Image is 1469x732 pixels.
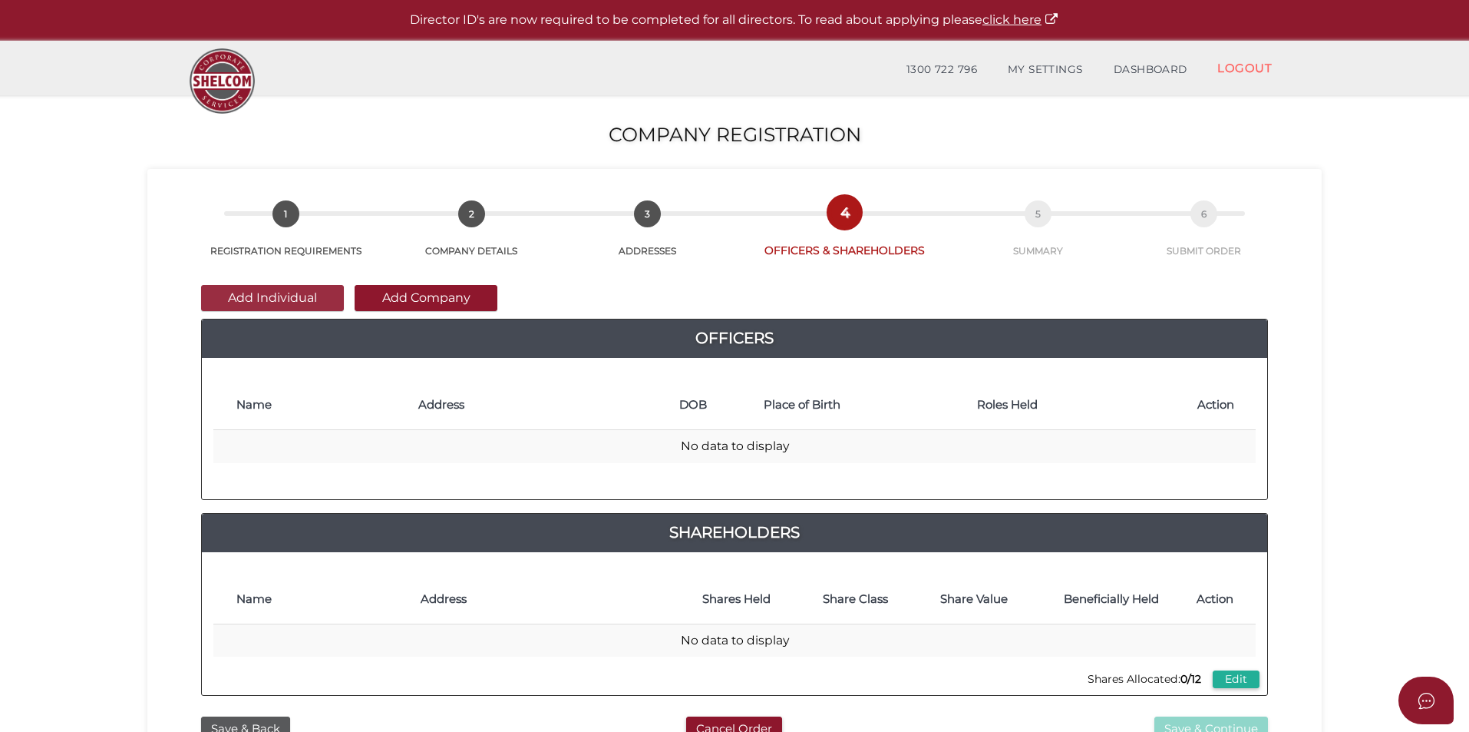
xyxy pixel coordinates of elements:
h4: Share Value [923,593,1025,606]
a: 2COMPANY DETAILS [385,217,557,257]
h4: Roles Held [977,399,1181,412]
h4: Beneficially Held [1041,593,1181,606]
button: Add Company [355,285,497,311]
a: 3ADDRESSES [558,217,738,257]
td: No data to display [213,430,1256,463]
span: 1 [272,200,299,227]
a: DASHBOARD [1098,55,1203,85]
span: 4 [831,199,858,226]
span: 2 [458,200,485,227]
a: 4OFFICERS & SHAREHOLDERS [738,216,952,258]
h4: Address [418,399,664,412]
span: Shares Allocated: [1084,668,1205,690]
h4: Share Class [804,593,907,606]
a: Shareholders [202,520,1267,545]
a: MY SETTINGS [992,55,1098,85]
h4: Action [1197,399,1249,412]
p: Director ID's are now required to be completed for all directors. To read about applying please [38,12,1431,29]
a: LOGOUT [1202,52,1287,84]
img: Logo [182,41,262,121]
button: Edit [1213,671,1259,688]
span: 3 [634,200,661,227]
a: 1300 722 796 [891,55,992,85]
a: 6SUBMIT ORDER [1124,217,1283,257]
h4: Place of Birth [764,399,962,412]
button: Add Individual [201,285,344,311]
h4: Name [236,399,403,412]
td: No data to display [213,624,1256,657]
a: click here [982,12,1059,27]
h4: Address [421,593,669,606]
a: Officers [202,326,1267,350]
b: 0/12 [1180,672,1201,686]
a: 5SUMMARY [952,217,1124,257]
h4: Name [236,593,405,606]
h4: Action [1197,593,1248,606]
span: 5 [1025,200,1051,227]
span: 6 [1190,200,1217,227]
h4: DOB [679,399,748,412]
button: Open asap [1398,677,1454,724]
h4: Shares Held [685,593,788,606]
a: 1REGISTRATION REQUIREMENTS [186,217,385,257]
